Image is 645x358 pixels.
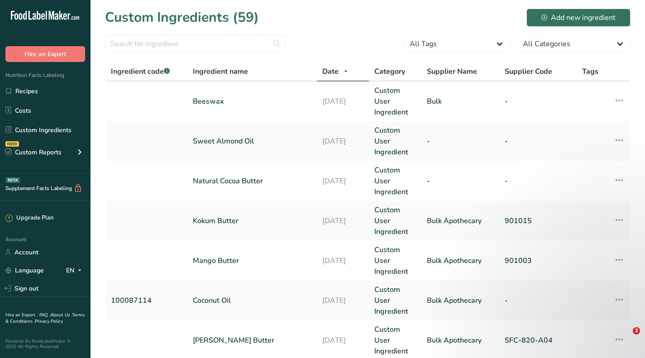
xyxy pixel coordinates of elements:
[111,67,170,76] span: Ingredient code
[322,96,363,107] a: [DATE]
[427,295,494,306] a: Bulk Apothecary
[66,265,85,276] div: EN
[374,85,416,118] a: Custom User Ingredient
[50,312,72,318] a: About Us .
[193,215,311,226] a: Kokum Butter
[505,96,572,107] a: -
[427,255,494,266] a: Bulk Apothecary
[614,327,636,349] iframe: Intercom live chat
[5,312,38,318] a: Hire an Expert .
[427,176,494,186] a: -
[322,66,339,77] span: Date
[374,165,416,197] a: Custom User Ingredient
[582,66,598,77] span: Tags
[322,176,363,186] a: [DATE]
[505,176,572,186] a: -
[633,327,640,334] span: 3
[193,66,248,77] span: Ingredient name
[193,136,311,147] a: Sweet Almond Oil
[105,7,259,28] h1: Custom Ingredients (59)
[505,335,572,346] a: SFC-820-A04
[374,244,416,277] a: Custom User Ingredient
[35,318,63,325] a: Privacy Policy
[5,339,85,349] div: Powered By FoodLabelMaker © 2025 All Rights Reserved
[374,66,405,77] span: Category
[505,136,572,147] a: -
[105,35,286,53] input: Search for ingredient
[5,214,53,223] div: Upgrade Plan
[39,312,50,318] a: FAQ .
[374,205,416,237] a: Custom User Ingredient
[374,284,416,317] a: Custom User Ingredient
[322,335,363,346] a: [DATE]
[505,215,572,226] a: 901015
[193,295,311,306] a: Coconut Oil
[374,125,416,158] a: Custom User Ingredient
[374,324,416,357] a: Custom User Ingredient
[193,335,311,346] a: [PERSON_NAME] Butter
[111,295,182,306] a: 100087114
[427,136,494,147] a: -
[5,263,44,278] a: Language
[193,176,311,186] a: Natural Cocoa Butter
[322,215,363,226] a: [DATE]
[322,255,363,266] a: [DATE]
[322,136,363,147] a: [DATE]
[427,215,494,226] a: Bulk Apothecary
[427,335,494,346] a: Bulk Apothecary
[5,312,85,325] a: Terms & Conditions .
[5,46,85,62] button: Hire an Expert
[505,66,552,77] span: Supplier Code
[193,255,311,266] a: Mango Butter
[427,66,477,77] span: Supplier Name
[505,295,572,306] a: -
[193,96,311,107] a: Beeswax
[6,177,20,183] div: BETA
[5,148,62,157] div: Custom Reports
[541,12,616,23] div: Add new ingredient
[427,96,494,107] a: Bulk
[526,9,631,27] button: Add new ingredient
[322,295,363,306] a: [DATE]
[5,141,19,147] div: NEW
[505,255,572,266] a: 901003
